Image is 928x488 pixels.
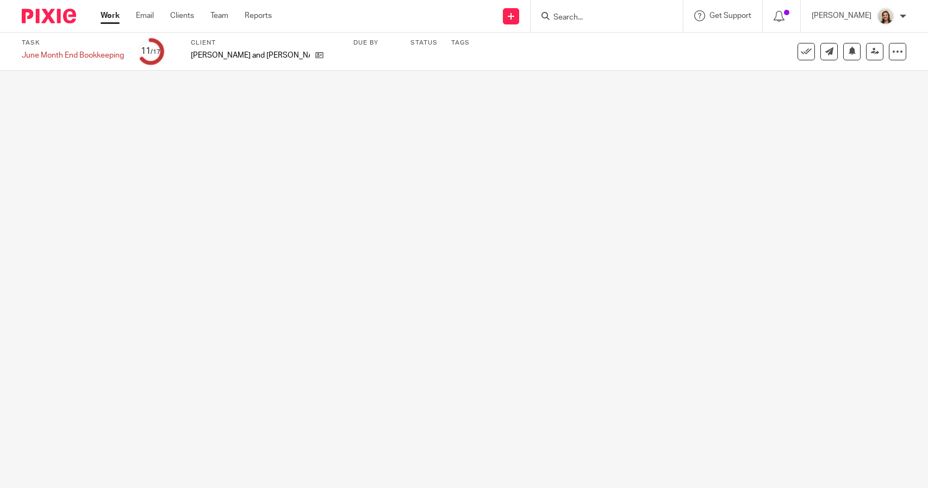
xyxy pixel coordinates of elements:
[245,10,272,21] a: Reports
[552,13,650,23] input: Search
[136,10,154,21] a: Email
[101,10,120,21] a: Work
[151,49,160,55] small: /17
[141,45,160,58] div: 11
[315,51,323,59] i: Open client page
[191,50,310,61] span: Dow Trevor and Andrea
[191,39,340,47] label: Client
[812,10,871,21] p: [PERSON_NAME]
[210,10,228,21] a: Team
[22,50,124,61] div: June Month End Bookkeeping
[877,8,894,25] img: Morgan.JPG
[170,10,194,21] a: Clients
[191,50,310,61] p: [PERSON_NAME] and [PERSON_NAME]
[709,12,751,20] span: Get Support
[353,39,397,47] label: Due by
[451,39,470,47] label: Tags
[22,39,124,47] label: Task
[410,39,438,47] label: Status
[22,9,76,23] img: Pixie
